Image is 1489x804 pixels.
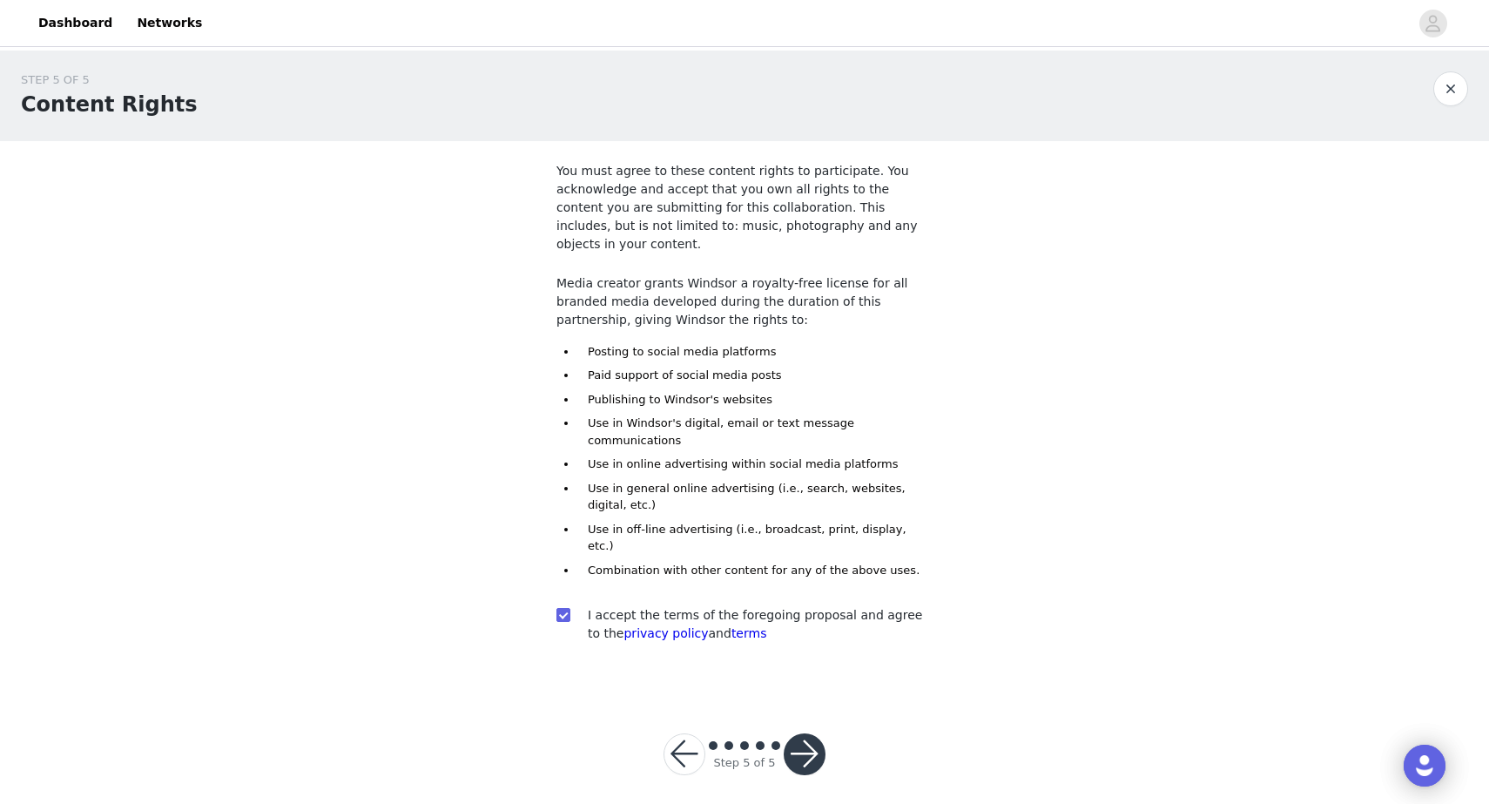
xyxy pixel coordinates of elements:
div: avatar [1425,10,1441,37]
a: Networks [126,3,212,43]
li: Combination with other content for any of the above uses. [577,562,933,579]
li: Posting to social media platforms [577,343,933,361]
div: Open Intercom Messenger [1404,745,1445,787]
li: Use in general online advertising (i.e., search, websites, digital, etc.) [577,480,933,514]
li: Use in online advertising within social media platforms [577,456,933,473]
div: STEP 5 OF 5 [21,71,198,89]
div: Step 5 of 5 [713,754,775,772]
p: Media creator grants Windsor a royalty-free license for all branded media developed during the du... [556,274,933,329]
li: Paid support of social media posts [577,367,933,384]
a: terms [731,626,767,640]
a: privacy policy [623,626,708,640]
a: Dashboard [28,3,123,43]
li: Use in Windsor's digital, email or text message communications [577,415,933,449]
li: Publishing to Windsor's websites [577,391,933,409]
li: Use in off-line advertising (i.e., broadcast, print, display, etc.) [577,521,933,555]
span: I accept the terms of the foregoing proposal and agree to the and [588,608,922,640]
p: You must agree to these content rights to participate. You acknowledge and accept that you own al... [556,162,933,253]
h1: Content Rights [21,89,198,120]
